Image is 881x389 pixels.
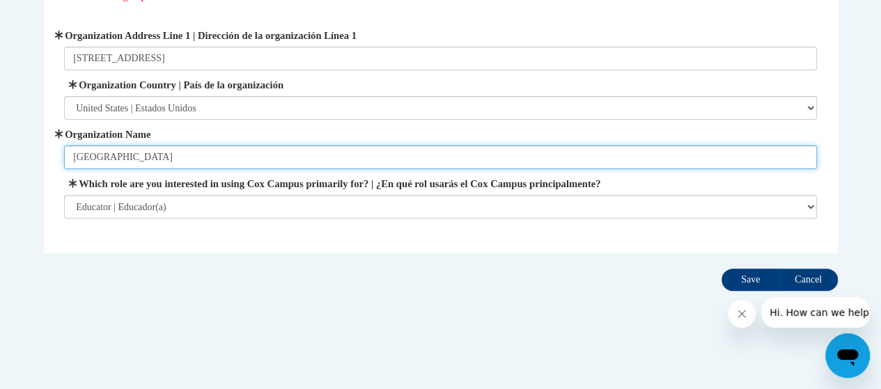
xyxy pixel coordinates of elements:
[722,269,780,291] input: Save
[64,77,817,93] label: Organization Country | País de la organización
[64,28,817,43] label: Organization Address Line 1 | Dirección de la organización Línea 1
[64,47,817,70] input: Metadata input
[8,10,113,21] span: Hi. How can we help?
[64,127,817,142] label: Organization Name
[779,269,838,291] input: Cancel
[761,297,870,328] iframe: Message from company
[825,333,870,378] iframe: Button to launch messaging window
[64,176,817,191] label: Which role are you interested in using Cox Campus primarily for? | ¿En qué rol usarás el Cox Camp...
[728,300,756,328] iframe: Close message
[64,145,817,169] input: Metadata input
